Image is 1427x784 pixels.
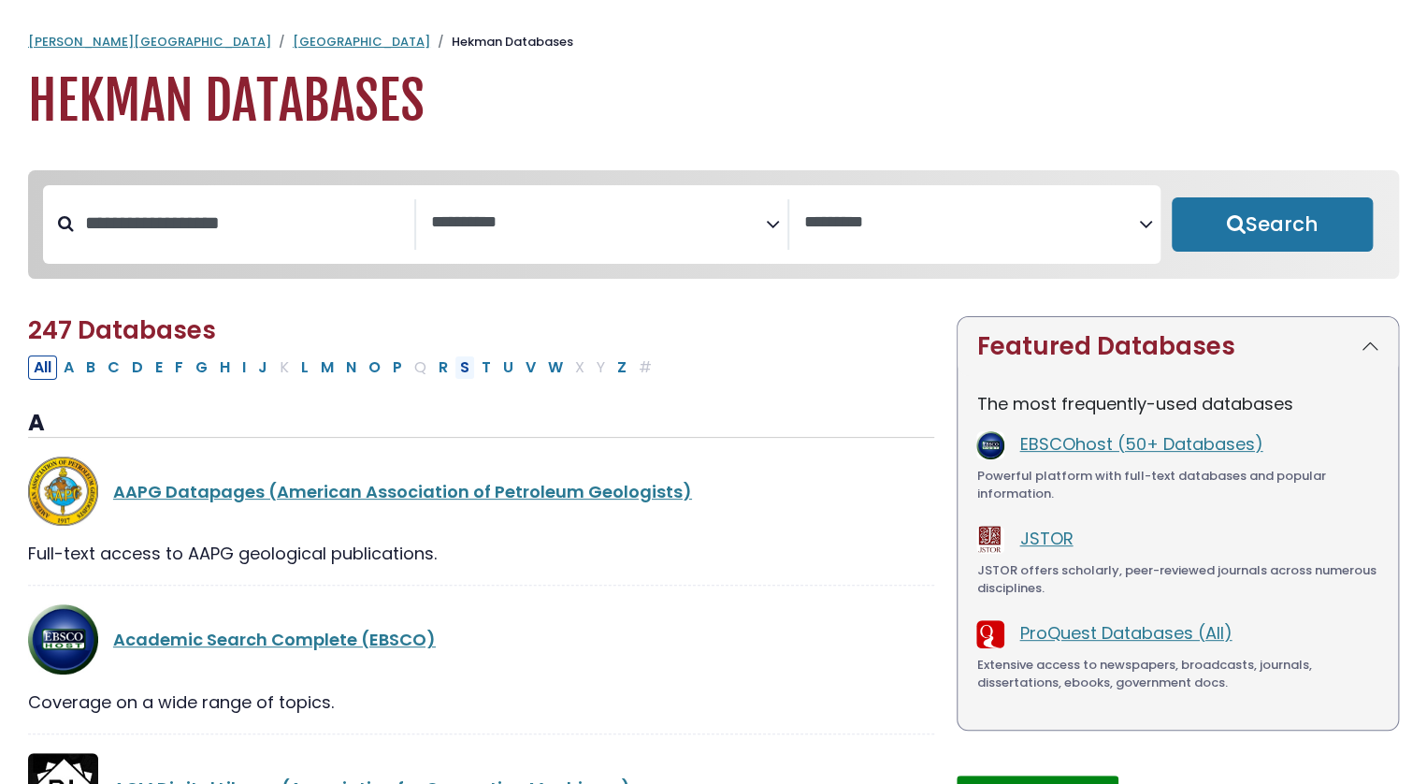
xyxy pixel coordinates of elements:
[28,356,57,380] button: All
[28,410,934,438] h3: A
[520,356,541,380] button: Filter Results V
[431,213,766,233] textarea: Search
[237,356,252,380] button: Filter Results I
[28,33,1399,51] nav: breadcrumb
[293,33,430,51] a: [GEOGRAPHIC_DATA]
[1019,527,1073,550] a: JSTOR
[58,356,79,380] button: Filter Results A
[1019,621,1232,645] a: ProQuest Databases (All)
[150,356,168,380] button: Filter Results E
[476,356,497,380] button: Filter Results T
[430,33,573,51] li: Hekman Databases
[28,355,659,378] div: Alpha-list to filter by first letter of database name
[976,656,1379,692] div: Extensive access to newspapers, broadcasts, journals, dissertations, ebooks, government docs.
[804,213,1139,233] textarea: Search
[340,356,362,380] button: Filter Results N
[454,356,475,380] button: Filter Results S
[976,391,1379,416] p: The most frequently-used databases
[28,690,934,715] div: Coverage on a wide range of topics.
[252,356,273,380] button: Filter Results J
[80,356,101,380] button: Filter Results B
[295,356,314,380] button: Filter Results L
[958,317,1398,376] button: Featured Databases
[113,628,436,651] a: Academic Search Complete (EBSCO)
[28,33,271,51] a: [PERSON_NAME][GEOGRAPHIC_DATA]
[1172,197,1373,252] button: Submit for Search Results
[387,356,408,380] button: Filter Results P
[363,356,386,380] button: Filter Results O
[74,208,414,239] input: Search database by title or keyword
[976,561,1379,598] div: JSTOR offers scholarly, peer-reviewed journals across numerous disciplines.
[28,170,1399,279] nav: Search filters
[190,356,213,380] button: Filter Results G
[126,356,149,380] button: Filter Results D
[28,313,216,347] span: 247 Databases
[542,356,569,380] button: Filter Results W
[315,356,339,380] button: Filter Results M
[113,480,692,503] a: AAPG Datapages (American Association of Petroleum Geologists)
[102,356,125,380] button: Filter Results C
[612,356,632,380] button: Filter Results Z
[1019,432,1262,456] a: EBSCOhost (50+ Databases)
[976,467,1379,503] div: Powerful platform with full-text databases and popular information.
[214,356,236,380] button: Filter Results H
[497,356,519,380] button: Filter Results U
[433,356,454,380] button: Filter Results R
[28,70,1399,133] h1: Hekman Databases
[28,541,934,566] div: Full-text access to AAPG geological publications.
[169,356,189,380] button: Filter Results F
